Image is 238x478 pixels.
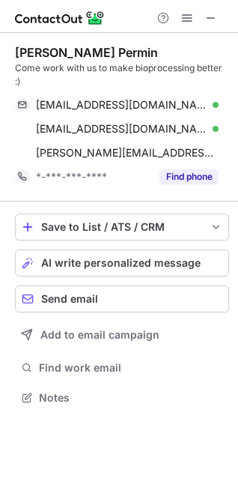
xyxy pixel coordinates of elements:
button: Add to email campaign [15,321,229,348]
span: Notes [39,391,223,405]
span: [PERSON_NAME][EMAIL_ADDRESS][DOMAIN_NAME] [36,146,219,160]
button: Send email [15,285,229,312]
span: Send email [41,293,98,305]
button: Notes [15,387,229,408]
button: save-profile-one-click [15,214,229,240]
button: AI write personalized message [15,249,229,276]
div: [PERSON_NAME] Permin [15,45,158,60]
div: Save to List / ATS / CRM [41,221,203,233]
span: Find work email [39,361,223,375]
span: Add to email campaign [40,329,159,341]
button: Reveal Button [159,169,219,184]
span: [EMAIL_ADDRESS][DOMAIN_NAME] [36,122,207,136]
div: Come work with us to make bioprocessing better :) [15,61,229,88]
span: AI write personalized message [41,257,201,269]
button: Find work email [15,357,229,378]
span: [EMAIL_ADDRESS][DOMAIN_NAME] [36,98,207,112]
img: ContactOut v5.3.10 [15,9,105,27]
